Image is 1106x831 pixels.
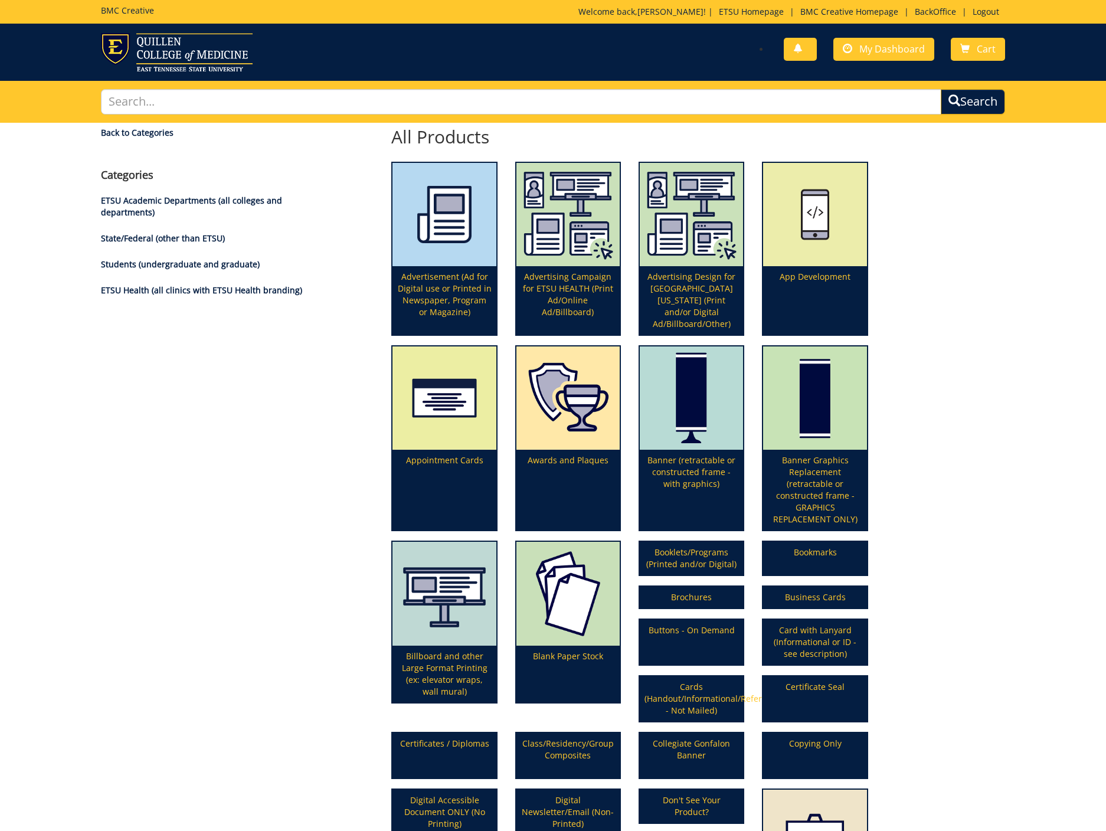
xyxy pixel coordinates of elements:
img: printmedia-5fff40aebc8a36.86223841.png [392,163,496,266]
span: Cart [977,42,996,55]
a: ETSU Health (all clinics with ETSU Health branding) [101,284,302,296]
p: Blank Paper Stock [516,646,620,702]
a: Don't See Your Product? [640,790,743,823]
a: Buttons - On Demand [640,620,743,665]
a: Advertisement (Ad for Digital use or Printed in Newspaper, Program or Magazine) [392,163,496,335]
p: Banner (retractable or constructed frame - with graphics) [640,450,743,530]
a: Certificates / Diplomas [392,733,496,778]
img: plaques-5a7339fccbae09.63825868.png [516,346,620,450]
a: Back to Categories [101,127,313,139]
a: Brochures [640,587,743,608]
p: Advertisement (Ad for Digital use or Printed in Newspaper, Program or Magazine) [392,266,496,335]
h4: Categories [101,169,313,181]
img: ETSU logo [101,33,253,71]
a: Booklets/Programs (Printed and/or Digital) [640,542,743,575]
a: [PERSON_NAME] [637,6,703,17]
a: Billboard and other Large Format Printing (ex: elevator wraps, wall mural) [392,542,496,702]
p: Advertising Campaign for ETSU HEALTH (Print Ad/Online Ad/Billboard) [516,266,620,335]
p: Advertising Design for [GEOGRAPHIC_DATA][US_STATE] (Print and/or Digital Ad/Billboard/Other) [640,266,743,335]
p: Billboard and other Large Format Printing (ex: elevator wraps, wall mural) [392,646,496,702]
a: Banner (retractable or constructed frame - with graphics) [640,346,743,530]
a: BMC Creative Homepage [794,6,904,17]
a: State/Federal (other than ETSU) [101,233,225,244]
a: App Development [763,163,866,335]
p: Welcome back, ! | | | | [578,6,1005,18]
img: canvas-5fff48368f7674.25692951.png [392,542,496,645]
a: Advertising Campaign for ETSU HEALTH (Print Ad/Online Ad/Billboard) [516,163,620,335]
a: Advertising Design for [GEOGRAPHIC_DATA][US_STATE] (Print and/or Digital Ad/Billboard/Other) [640,163,743,335]
span: My Dashboard [859,42,925,55]
button: Search [941,89,1005,114]
a: BackOffice [909,6,962,17]
img: blank%20paper-65568471efb8f2.36674323.png [516,542,620,645]
a: Card with Lanyard (Informational or ID - see description) [763,620,866,665]
input: Search... [101,89,941,114]
img: graphics-only-banner-5949222f1cdc31.93524894.png [763,346,866,450]
a: Blank Paper Stock [516,542,620,702]
a: Cards (Handout/Informational/Reference - Not Mailed) [640,676,743,721]
p: Appointment Cards [392,450,496,530]
a: Copying Only [763,733,866,778]
p: Awards and Plaques [516,450,620,530]
a: ETSU Academic Departments (all colleges and departments) [101,195,282,218]
img: etsu%20health%20marketing%20campaign%20image-6075f5506d2aa2.29536275.png [516,163,620,266]
a: Appointment Cards [392,346,496,530]
img: etsu%20health%20marketing%20campaign%20image-6075f5506d2aa2.29536275.png [640,163,743,266]
a: Bookmarks [763,542,866,575]
a: Students (undergraduate and graduate) [101,259,260,270]
h2: All Products [382,127,877,146]
a: Class/Residency/Group Composites [516,733,620,778]
a: Certificate Seal [763,676,866,721]
a: Cart [951,38,1005,61]
img: retractable-banner-59492b401f5aa8.64163094.png [640,346,743,450]
p: Banner Graphics Replacement (retractable or constructed frame - GRAPHICS REPLACEMENT ONLY) [763,450,866,530]
a: Business Cards [763,587,866,608]
a: Logout [967,6,1005,17]
a: ETSU Homepage [713,6,790,17]
a: Banner Graphics Replacement (retractable or constructed frame - GRAPHICS REPLACEMENT ONLY) [763,346,866,530]
a: Collegiate Gonfalon Banner [640,733,743,778]
img: app%20development%20icon-655684178ce609.47323231.png [763,163,866,266]
p: App Development [763,266,866,335]
img: appointment%20cards-6556843a9f7d00.21763534.png [392,346,496,450]
h5: BMC Creative [101,6,154,15]
a: Awards and Plaques [516,346,620,530]
a: My Dashboard [833,38,934,61]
